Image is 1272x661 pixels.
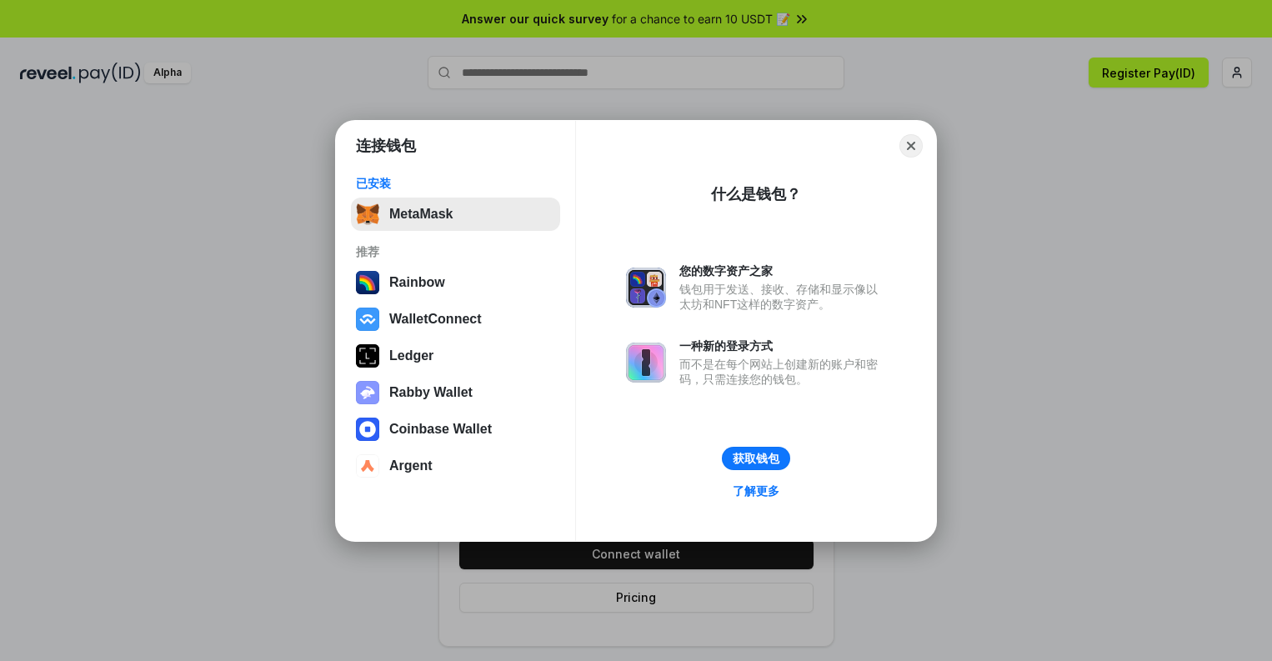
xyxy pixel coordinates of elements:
div: MetaMask [389,207,453,222]
button: Close [899,134,923,158]
div: 一种新的登录方式 [679,338,886,353]
h1: 连接钱包 [356,136,416,156]
div: Argent [389,458,433,473]
div: Coinbase Wallet [389,422,492,437]
img: svg+xml,%3Csvg%20fill%3D%22none%22%20height%3D%2233%22%20viewBox%3D%220%200%2035%2033%22%20width%... [356,203,379,226]
div: 您的数字资产之家 [679,263,886,278]
button: 获取钱包 [722,447,790,470]
div: 了解更多 [733,483,779,498]
img: svg+xml,%3Csvg%20width%3D%2228%22%20height%3D%2228%22%20viewBox%3D%220%200%2028%2028%22%20fill%3D... [356,454,379,478]
div: 已安装 [356,176,555,191]
div: 而不是在每个网站上创建新的账户和密码，只需连接您的钱包。 [679,357,886,387]
div: WalletConnect [389,312,482,327]
img: svg+xml,%3Csvg%20width%3D%22120%22%20height%3D%22120%22%20viewBox%3D%220%200%20120%20120%22%20fil... [356,271,379,294]
img: svg+xml,%3Csvg%20xmlns%3D%22http%3A%2F%2Fwww.w3.org%2F2000%2Fsvg%22%20fill%3D%22none%22%20viewBox... [626,268,666,308]
div: Ledger [389,348,433,363]
button: MetaMask [351,198,560,231]
img: svg+xml,%3Csvg%20xmlns%3D%22http%3A%2F%2Fwww.w3.org%2F2000%2Fsvg%22%20fill%3D%22none%22%20viewBox... [626,343,666,383]
div: Rainbow [389,275,445,290]
div: 推荐 [356,244,555,259]
img: svg+xml,%3Csvg%20width%3D%2228%22%20height%3D%2228%22%20viewBox%3D%220%200%2028%2028%22%20fill%3D... [356,308,379,331]
a: 了解更多 [723,480,789,502]
img: svg+xml,%3Csvg%20width%3D%2228%22%20height%3D%2228%22%20viewBox%3D%220%200%2028%2028%22%20fill%3D... [356,418,379,441]
button: Coinbase Wallet [351,413,560,446]
div: 获取钱包 [733,451,779,466]
div: Rabby Wallet [389,385,473,400]
img: svg+xml,%3Csvg%20xmlns%3D%22http%3A%2F%2Fwww.w3.org%2F2000%2Fsvg%22%20width%3D%2228%22%20height%3... [356,344,379,368]
button: Rainbow [351,266,560,299]
button: Ledger [351,339,560,373]
button: WalletConnect [351,303,560,336]
img: svg+xml,%3Csvg%20xmlns%3D%22http%3A%2F%2Fwww.w3.org%2F2000%2Fsvg%22%20fill%3D%22none%22%20viewBox... [356,381,379,404]
div: 什么是钱包？ [711,184,801,204]
div: 钱包用于发送、接收、存储和显示像以太坊和NFT这样的数字资产。 [679,282,886,312]
button: Rabby Wallet [351,376,560,409]
button: Argent [351,449,560,483]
